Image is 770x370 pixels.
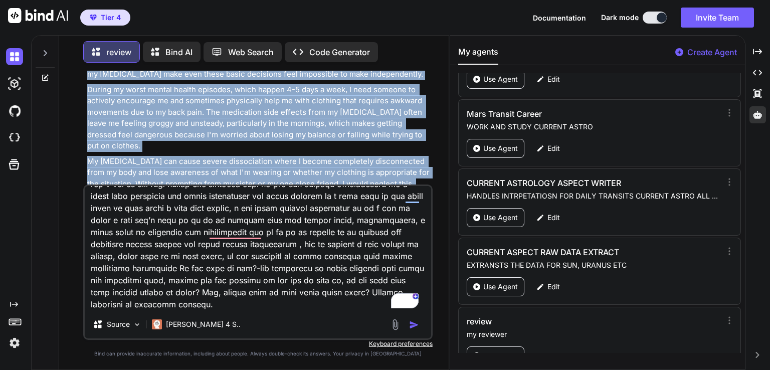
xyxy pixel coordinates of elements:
[80,10,130,26] button: premiumTier 4
[533,14,586,22] span: Documentation
[601,13,639,23] span: Dark mode
[87,156,431,246] p: My [MEDICAL_DATA] can cause severe dissociation where I become completely disconnected from my bo...
[547,351,560,361] p: Edit
[166,319,241,329] p: [PERSON_NAME] 4 S..
[6,48,23,65] img: darkChat
[152,319,162,329] img: Claude 4 Sonnet
[467,315,645,327] h3: review
[228,46,274,58] p: Web Search
[390,319,401,330] img: attachment
[85,186,431,310] textarea: To enrich screen reader interactions, please activate Accessibility in Grammarly extension settings
[6,129,23,146] img: cloudideIcon
[547,282,560,292] p: Edit
[83,350,433,357] p: Bind can provide inaccurate information, including about people. Always double-check its answers....
[309,46,370,58] p: Code Generator
[467,108,645,120] h3: Mars Transit Career
[6,334,23,351] img: settings
[547,74,560,84] p: Edit
[547,143,560,153] p: Edit
[8,8,68,23] img: Bind AI
[458,46,498,65] button: My agents
[409,320,419,330] img: icon
[165,46,192,58] p: Bind AI
[83,340,433,348] p: Keyboard preferences
[467,246,645,258] h3: CURRENT ASPECT RAW DATA EXTRACT
[467,177,645,189] h3: CURRENT ASTROLOGY ASPECT WRITER
[6,75,23,92] img: darkAi-studio
[483,213,518,223] p: Use Agent
[681,8,754,28] button: Invite Team
[467,191,721,201] p: HANDLES INTRPETATIOSN FOR DAILY TRANSITS CURRENT ASTRO ALL PLANETS
[687,46,737,58] p: Create Agent
[467,122,721,132] p: WORK AND STUDY CURRENT ASTRO
[90,15,97,21] img: premium
[467,260,721,270] p: EXTRANSTS THE DATA FOR SUN, URANUS ETC
[483,143,518,153] p: Use Agent
[6,102,23,119] img: githubDark
[483,351,518,361] p: Use Agent
[483,74,518,84] p: Use Agent
[533,13,586,23] button: Documentation
[483,282,518,292] p: Use Agent
[101,13,121,23] span: Tier 4
[547,213,560,223] p: Edit
[87,84,431,152] p: During my worst mental health episodes, which happen 4-5 days a week, I need someone to actively ...
[107,319,130,329] p: Source
[133,320,141,329] img: Pick Models
[467,329,721,339] p: my reviewer
[106,46,131,58] p: review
